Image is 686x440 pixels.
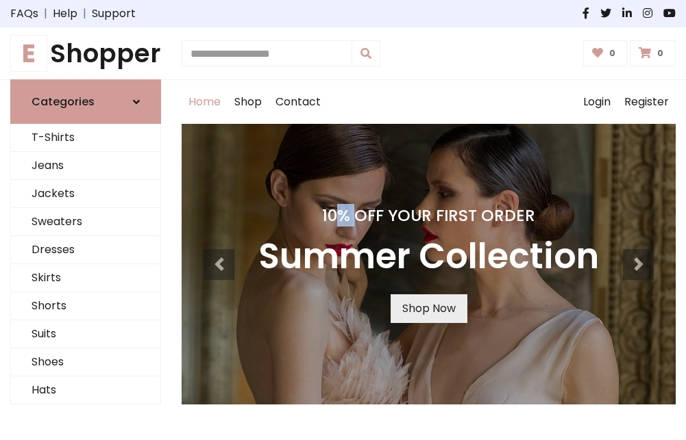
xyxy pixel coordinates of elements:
h3: Summer Collection [258,236,599,278]
a: Help [53,5,77,22]
a: Jackets [11,180,160,208]
a: FAQs [10,5,38,22]
a: Jeans [11,152,160,180]
a: EShopper [10,38,161,68]
a: Support [92,5,136,22]
h4: 10% Off Your First Order [258,206,599,225]
a: Suits [11,320,160,348]
a: Shop Now [391,294,467,323]
a: Shoes [11,348,160,376]
h1: Shopper [10,38,161,68]
a: Home [182,80,228,124]
a: Login [576,80,617,124]
a: Contact [269,80,328,124]
a: Sweaters [11,208,160,236]
a: 0 [630,40,676,66]
h6: Categories [32,95,95,108]
a: Categories [10,79,161,124]
span: | [38,5,53,22]
span: E [10,35,47,72]
a: Shop [228,80,269,124]
span: 0 [654,47,667,60]
a: Hats [11,376,160,404]
a: 0 [583,40,628,66]
a: T-Shirts [11,124,160,152]
a: Skirts [11,264,160,292]
a: Shorts [11,292,160,320]
span: 0 [606,47,619,60]
a: Dresses [11,236,160,264]
a: Register [617,80,676,124]
span: | [77,5,92,22]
